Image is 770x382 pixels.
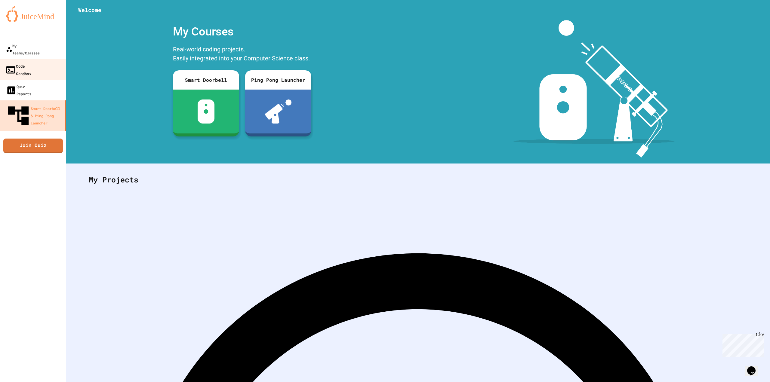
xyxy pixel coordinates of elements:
div: Real-world coding projects. Easily integrated into your Computer Science class. [170,43,314,66]
div: Code Sandbox [5,62,31,77]
div: My Projects [83,168,753,191]
div: My Teams/Classes [6,42,40,57]
div: Ping Pong Launcher [245,70,311,90]
img: sdb-white.svg [198,99,215,124]
div: Smart Doorbell [173,70,239,90]
div: Quiz Reports [6,83,31,97]
img: logo-orange.svg [6,6,60,22]
iframe: chat widget [745,358,764,376]
img: banner-image-my-projects.png [513,20,675,157]
a: Join Quiz [3,139,63,153]
img: ppl-with-ball.png [265,99,292,124]
div: Smart Doorbell & Ping Pong Launcher [6,103,63,128]
iframe: chat widget [720,332,764,357]
div: Chat with us now!Close [2,2,42,38]
div: My Courses [170,20,314,43]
